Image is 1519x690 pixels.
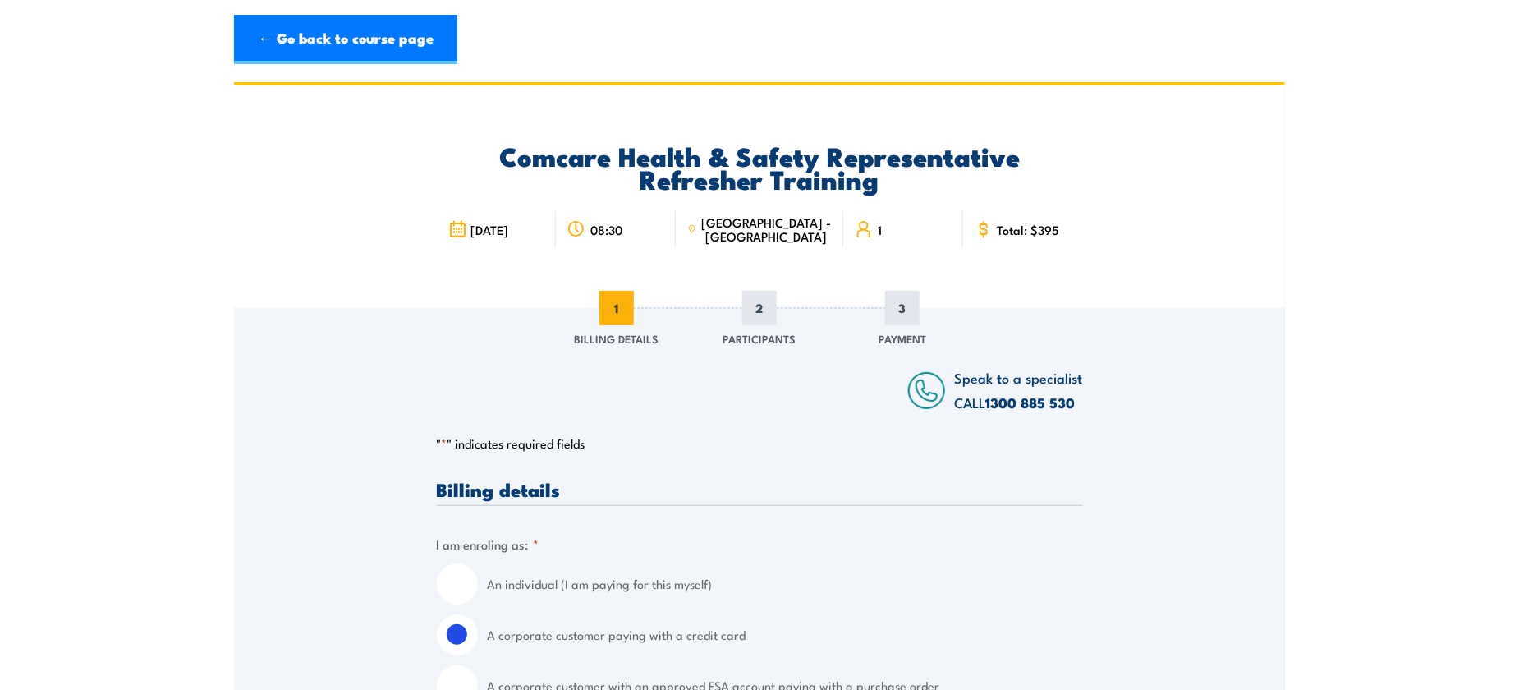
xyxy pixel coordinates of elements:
span: [GEOGRAPHIC_DATA] - [GEOGRAPHIC_DATA] [701,215,832,243]
h2: Comcare Health & Safety Representative Refresher Training [437,144,1083,190]
span: Participants [723,330,796,347]
label: An individual (I am paying for this myself) [488,563,1083,605]
a: ← Go back to course page [234,15,457,64]
span: 1 [599,291,634,325]
span: Payment [879,330,926,347]
span: 2 [742,291,777,325]
span: Total: $395 [998,223,1060,237]
span: Billing Details [575,330,659,347]
h3: Billing details [437,480,1083,499]
span: 3 [885,291,920,325]
span: 08:30 [590,223,622,237]
p: " " indicates required fields [437,435,1083,452]
label: A corporate customer paying with a credit card [488,614,1083,655]
legend: I am enroling as: [437,535,539,554]
a: 1300 885 530 [985,392,1075,413]
span: 1 [878,223,882,237]
span: Speak to a specialist CALL [954,367,1082,412]
span: [DATE] [471,223,509,237]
